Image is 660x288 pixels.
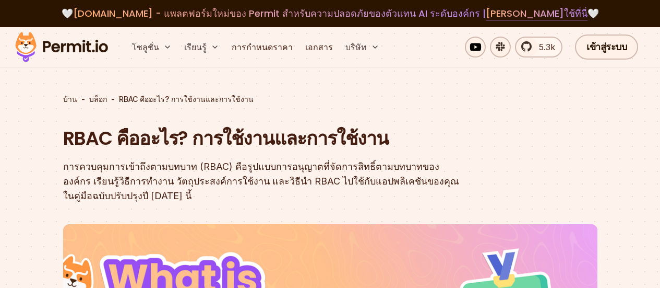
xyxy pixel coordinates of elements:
[81,95,85,103] font: -
[227,37,297,57] a: การกำหนดราคา
[89,94,107,105] a: บล็อก
[63,95,77,103] font: บ้าน
[63,161,459,201] font: การควบคุมการเข้าถึงตามบทบาท (RBAC) คือรูปแบบการอนุญาตที่จัดการสิทธิ์ตามบทบาทขององค์กร เรียนรู้วิธ...
[63,125,389,152] font: RBAC คืออะไร? การใช้งานและการใช้งาน
[62,7,73,20] font: 🤍
[305,42,333,52] font: เอกสาร
[515,37,562,57] a: 5.3k
[587,7,599,20] font: 🤍
[128,37,176,57] button: โซลูชั่น
[10,29,113,65] img: โลโก้ใบอนุญาต
[180,37,223,57] button: เรียนรู้
[301,37,337,57] a: เอกสาร
[345,42,367,52] font: บริษัท
[575,34,638,60] a: เข้าสู่ระบบ
[341,37,383,57] button: บริษัท
[111,95,115,103] font: -
[63,94,77,105] a: บ้าน
[486,7,587,20] a: [PERSON_NAME]ใช้ที่นี่
[586,40,627,53] font: เข้าสู่ระบบ
[89,95,107,103] font: บล็อก
[184,42,207,52] font: เรียนรู้
[132,42,159,52] font: โซลูชั่น
[533,41,555,53] span: 5.3k
[73,7,486,20] font: [DOMAIN_NAME] - แพลตฟอร์มใหม่ของ Permit สำหรับความปลอดภัยของตัวแทน AI ระดับองค์กร |
[232,42,293,52] font: การกำหนดราคา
